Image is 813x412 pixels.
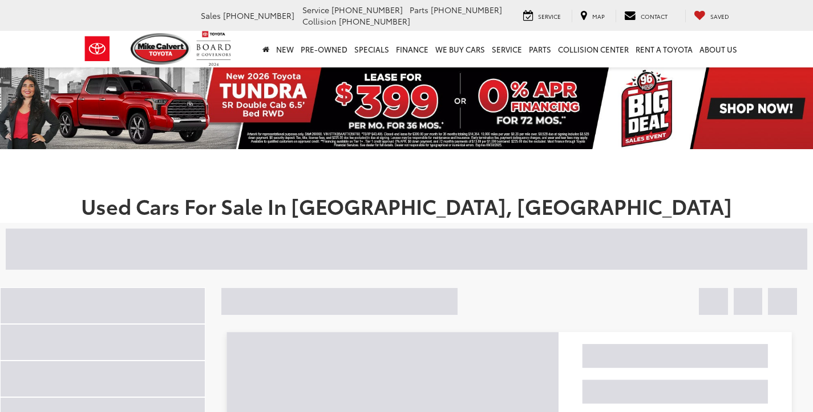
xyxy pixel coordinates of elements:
a: Finance [393,31,432,67]
a: Map [572,10,613,22]
span: Service [302,4,329,15]
a: Service [515,10,569,22]
span: Contact [641,12,668,21]
img: Mike Calvert Toyota [131,33,191,65]
a: Service [488,31,525,67]
span: Sales [201,10,221,21]
a: Collision Center [555,31,632,67]
span: Map [592,12,605,21]
a: My Saved Vehicles [685,10,738,22]
span: Collision [302,15,337,27]
a: Contact [616,10,676,22]
a: Rent a Toyota [632,31,696,67]
a: New [273,31,297,67]
a: About Us [696,31,741,67]
span: Saved [710,12,729,21]
img: Toyota [76,30,119,67]
span: Service [538,12,561,21]
a: Parts [525,31,555,67]
a: Pre-Owned [297,31,351,67]
span: [PHONE_NUMBER] [331,4,403,15]
span: [PHONE_NUMBER] [339,15,410,27]
a: Specials [351,31,393,67]
a: WE BUY CARS [432,31,488,67]
a: Home [259,31,273,67]
span: [PHONE_NUMBER] [431,4,502,15]
span: Parts [410,4,428,15]
span: [PHONE_NUMBER] [223,10,294,21]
